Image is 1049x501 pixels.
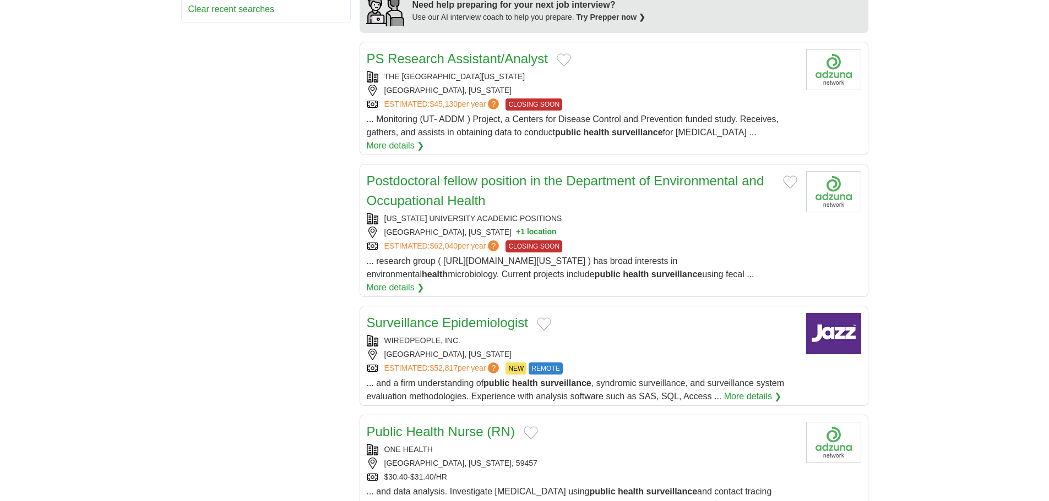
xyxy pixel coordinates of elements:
div: [GEOGRAPHIC_DATA], [US_STATE] [367,227,797,238]
strong: public [555,128,581,137]
strong: surveillance [651,269,703,279]
a: Try Prepper now ❯ [577,13,646,21]
span: $62,040 [430,241,458,250]
button: Add to favorite jobs [537,317,551,331]
span: ... Monitoring (UT- ADDM ) Project, a Centers for Disease Control and Prevention funded study. Re... [367,114,779,137]
strong: health [618,487,644,496]
a: Clear recent searches [188,4,275,14]
button: Add to favorite jobs [783,175,797,189]
a: More details ❯ [367,139,425,152]
a: PS Research Assistant/Analyst [367,51,548,66]
a: ESTIMATED:$62,040per year? [384,240,502,252]
button: Add to favorite jobs [557,53,571,67]
span: ... research group ( [URL][DOMAIN_NAME][US_STATE] ) has broad interests in environmental microbio... [367,256,754,279]
div: [US_STATE] UNIVERSITY ACADEMIC POSITIONS [367,213,797,224]
span: $45,130 [430,100,458,108]
strong: public [483,378,509,388]
strong: surveillance [540,378,591,388]
span: ? [488,362,499,373]
strong: public [595,269,621,279]
strong: health [422,269,448,279]
strong: health [623,269,649,279]
span: CLOSING SOON [506,98,562,111]
div: ONE HEALTH [367,444,797,455]
a: More details ❯ [724,390,782,403]
span: $52,817 [430,364,458,372]
img: Company logo [806,422,861,463]
a: Surveillance Epidemiologist [367,315,528,330]
span: ? [488,98,499,109]
a: ESTIMATED:$52,817per year? [384,362,502,375]
strong: public [589,487,615,496]
div: [GEOGRAPHIC_DATA], [US_STATE] [367,85,797,96]
span: REMOTE [529,362,562,375]
span: CLOSING SOON [506,240,562,252]
strong: surveillance [612,128,663,137]
a: ESTIMATED:$45,130per year? [384,98,502,111]
strong: surveillance [646,487,698,496]
div: WIREDPEOPLE, INC. [367,335,797,346]
div: THE [GEOGRAPHIC_DATA][US_STATE] [367,71,797,82]
img: Company logo [806,313,861,354]
div: [GEOGRAPHIC_DATA], [US_STATE] [367,349,797,360]
a: Public Health Nurse (RN) [367,424,515,439]
span: NEW [506,362,526,375]
strong: health [584,128,610,137]
span: ? [488,240,499,251]
span: + [516,227,520,238]
strong: health [512,378,538,388]
span: ... and a firm understanding of , syndromic surveillance, and surveillance system evaluation meth... [367,378,785,401]
div: $30.40-$31.40/HR [367,471,797,483]
img: Company logo [806,171,861,212]
a: More details ❯ [367,281,425,294]
div: [GEOGRAPHIC_DATA], [US_STATE], 59457 [367,458,797,469]
div: Use our AI interview coach to help you prepare. [412,12,646,23]
button: Add to favorite jobs [524,426,538,439]
button: +1 location [516,227,557,238]
a: Postdoctoral fellow position in the Department of Environmental and Occupational Health [367,173,764,208]
img: Company logo [806,49,861,90]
